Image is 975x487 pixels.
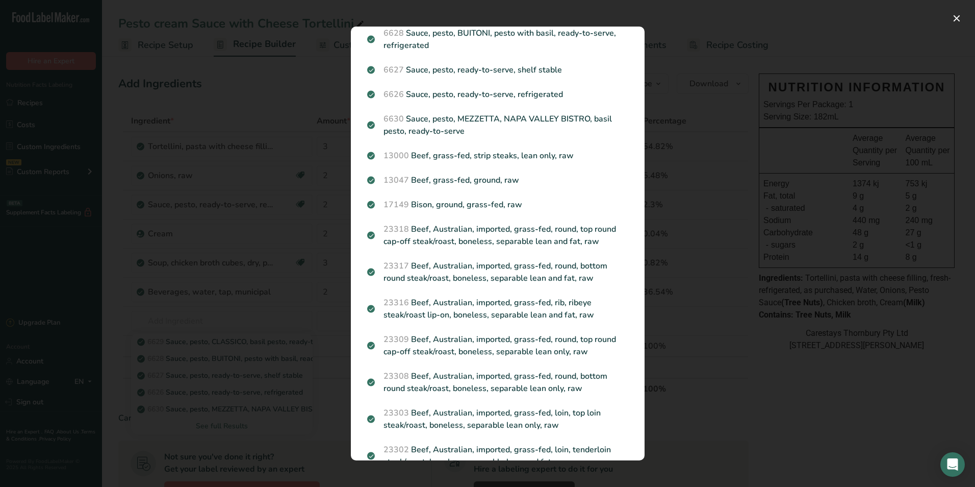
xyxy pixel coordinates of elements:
[367,199,628,211] p: Bison, ground, grass-fed, raw
[383,89,404,100] span: 6626
[367,333,628,358] p: Beef, Australian, imported, grass-fed, round, top round cap-off steak/roast, boneless, separable ...
[367,64,628,76] p: Sauce, pesto, ready-to-serve, shelf stable
[383,113,404,125] span: 6630
[367,444,628,468] p: Beef, Australian, imported, grass-fed, loin, tenderloin steak/roast, boneless, separable lean and...
[367,297,628,321] p: Beef, Australian, imported, grass-fed, rib, ribeye steak/roast lip-on, boneless, separable lean a...
[383,28,404,39] span: 6628
[367,407,628,431] p: Beef, Australian, imported, grass-fed, loin, top loin steak/roast, boneless, separable lean only,...
[383,297,409,308] span: 23316
[383,334,409,345] span: 23309
[367,113,628,137] p: Sauce, pesto, MEZZETTA, NAPA VALLEY BISTRO, basil pesto, ready-to-serve
[383,199,409,210] span: 17149
[367,150,628,162] p: Beef, grass-fed, strip steaks, lean only, raw
[367,370,628,395] p: Beef, Australian, imported, grass-fed, round, bottom round steak/roast, boneless, separable lean ...
[383,260,409,272] span: 23317
[383,224,409,235] span: 23318
[383,407,409,419] span: 23303
[367,174,628,186] p: Beef, grass-fed, ground, raw
[940,452,965,477] div: Open Intercom Messenger
[367,88,628,101] p: Sauce, pesto, ready-to-serve, refrigerated
[367,223,628,248] p: Beef, Australian, imported, grass-fed, round, top round cap-off steak/roast, boneless, separable ...
[367,260,628,284] p: Beef, Australian, imported, grass-fed, round, bottom round steak/roast, boneless, separable lean ...
[383,371,409,382] span: 23308
[367,27,628,52] p: Sauce, pesto, BUITONI, pesto with basil, ready-to-serve, refrigerated
[383,64,404,76] span: 6627
[383,150,409,161] span: 13000
[383,444,409,455] span: 23302
[383,175,409,186] span: 13047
